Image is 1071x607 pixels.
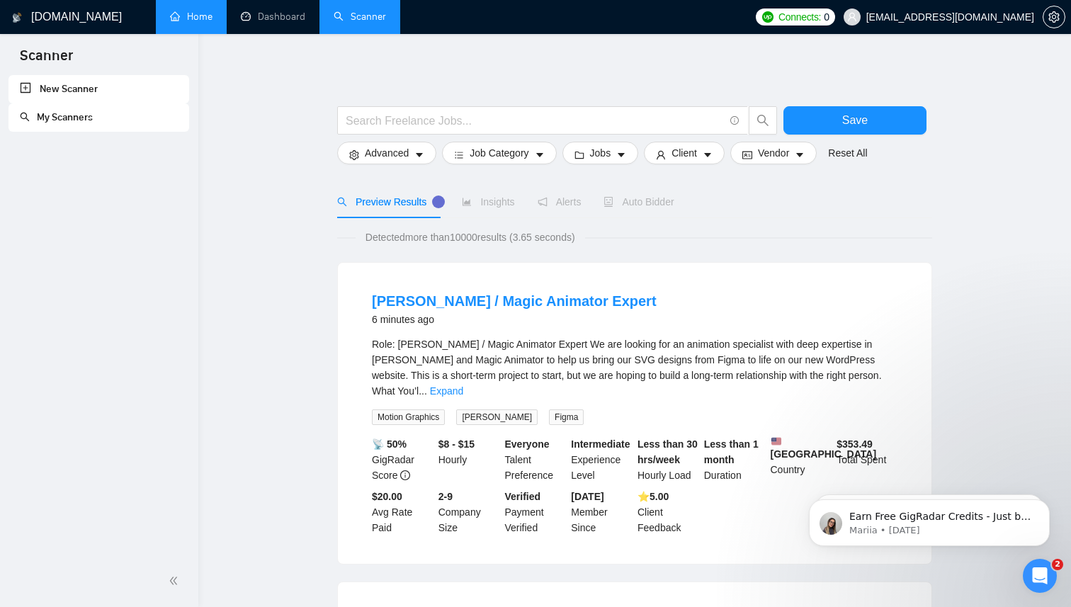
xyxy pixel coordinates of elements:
[372,339,882,397] span: Role: [PERSON_NAME] / Magic Animator Expert We are looking for an animation specialist with deep ...
[372,438,407,450] b: 📡 50%
[847,12,857,22] span: user
[356,229,585,245] span: Detected more than 10000 results (3.65 seconds)
[337,142,436,164] button: settingAdvancedcaret-down
[538,197,548,207] span: notification
[749,114,776,127] span: search
[372,409,445,425] span: Motion Graphics
[20,111,93,123] a: searchMy Scanners
[8,75,189,103] li: New Scanner
[637,438,698,465] b: Less than 30 hrs/week
[758,145,789,161] span: Vendor
[438,438,475,450] b: $8 - $15
[571,491,603,502] b: [DATE]
[1023,559,1057,593] iframe: Intercom live chat
[349,149,359,160] span: setting
[788,470,1071,569] iframe: Intercom notifications message
[828,145,867,161] a: Reset All
[372,336,897,399] div: Role: Lottie / Magic Animator Expert We are looking for an animation specialist with deep experti...
[1043,11,1065,23] a: setting
[8,45,84,75] span: Scanner
[470,145,528,161] span: Job Category
[704,438,759,465] b: Less than 1 month
[701,436,768,483] div: Duration
[462,196,514,208] span: Insights
[644,142,725,164] button: userClientcaret-down
[12,6,22,29] img: logo
[8,103,189,132] li: My Scanners
[568,489,635,535] div: Member Since
[456,409,538,425] span: [PERSON_NAME]
[742,149,752,160] span: idcard
[1052,559,1063,570] span: 2
[749,106,777,135] button: search
[834,436,900,483] div: Total Spent
[778,9,821,25] span: Connects:
[1043,6,1065,28] button: setting
[837,438,873,450] b: $ 353.49
[574,149,584,160] span: folder
[635,489,701,535] div: Client Feedback
[372,491,402,502] b: $20.00
[454,149,464,160] span: bars
[637,491,669,502] b: ⭐️ 5.00
[372,293,657,309] a: [PERSON_NAME] / Magic Animator Expert
[436,436,502,483] div: Hourly
[703,149,713,160] span: caret-down
[20,75,178,103] a: New Scanner
[535,149,545,160] span: caret-down
[337,197,347,207] span: search
[170,11,212,23] a: homeHome
[771,436,781,446] img: 🇺🇸
[603,197,613,207] span: robot
[462,197,472,207] span: area-chart
[549,409,584,425] span: Figma
[795,149,805,160] span: caret-down
[842,111,868,129] span: Save
[241,11,305,23] a: dashboardDashboard
[771,436,877,460] b: [GEOGRAPHIC_DATA]
[568,436,635,483] div: Experience Level
[783,106,926,135] button: Save
[369,436,436,483] div: GigRadar Score
[400,470,410,480] span: info-circle
[365,145,409,161] span: Advanced
[502,489,569,535] div: Payment Verified
[768,436,834,483] div: Country
[562,142,639,164] button: folderJobscaret-down
[762,11,773,23] img: upwork-logo.png
[369,489,436,535] div: Avg Rate Paid
[730,142,817,164] button: idcardVendorcaret-down
[671,145,697,161] span: Client
[169,574,183,588] span: double-left
[505,438,550,450] b: Everyone
[616,149,626,160] span: caret-down
[334,11,386,23] a: searchScanner
[432,195,445,208] div: Tooltip anchor
[436,489,502,535] div: Company Size
[538,196,582,208] span: Alerts
[730,116,739,125] span: info-circle
[419,385,427,397] span: ...
[430,385,463,397] a: Expand
[635,436,701,483] div: Hourly Load
[824,9,829,25] span: 0
[414,149,424,160] span: caret-down
[656,149,666,160] span: user
[571,438,630,450] b: Intermediate
[603,196,674,208] span: Auto Bidder
[346,112,724,130] input: Search Freelance Jobs...
[337,196,439,208] span: Preview Results
[505,491,541,502] b: Verified
[438,491,453,502] b: 2-9
[502,436,569,483] div: Talent Preference
[590,145,611,161] span: Jobs
[372,311,657,328] div: 6 minutes ago
[442,142,556,164] button: barsJob Categorycaret-down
